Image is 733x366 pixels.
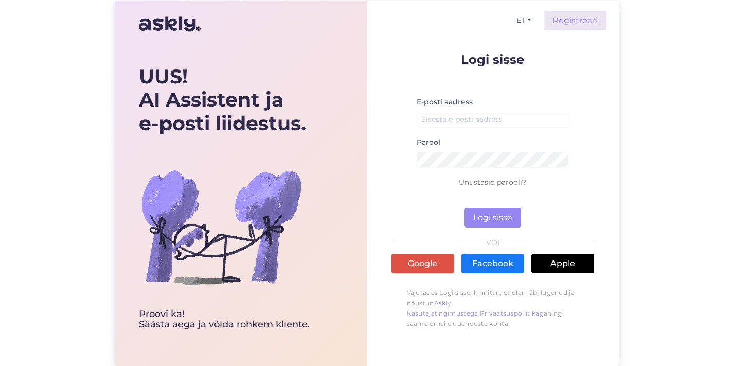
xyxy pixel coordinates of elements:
[512,13,535,28] button: ET
[391,283,594,334] p: Vajutades Logi sisse, kinnitan, et olen läbi lugenud ja nõustun , ning saama emaile uuenduste kohta.
[139,12,201,37] img: Askly
[544,11,606,30] a: Registreeri
[417,137,440,148] label: Parool
[391,53,594,66] p: Logi sisse
[391,254,454,273] a: Google
[139,309,310,330] div: Proovi ka! Säästa aega ja võida rohkem kliente.
[139,65,310,135] div: UUS! AI Assistent ja e-posti liidestus.
[464,208,521,228] button: Logi sisse
[417,97,473,108] label: E-posti aadress
[459,178,526,187] a: Unustasid parooli?
[484,239,501,246] span: VÕI
[461,254,524,273] a: Facebook
[480,309,547,317] a: Privaatsuspoliitikaga
[407,299,478,317] a: Askly Kasutajatingimustega
[531,254,594,273] a: Apple
[139,145,303,309] img: bg-askly
[417,112,569,128] input: Sisesta e-posti aadress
